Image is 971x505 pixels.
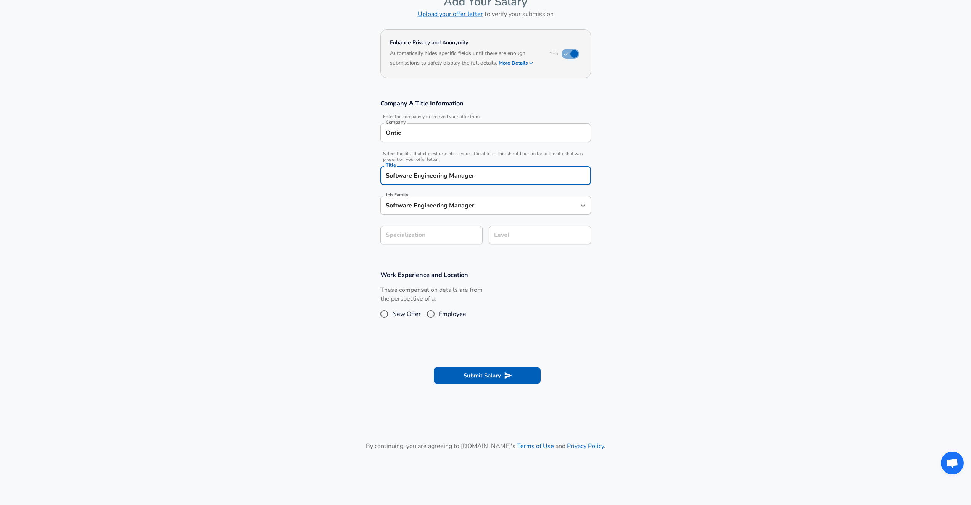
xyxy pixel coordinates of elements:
[384,199,576,211] input: Software Engineer
[550,50,558,57] span: Yes
[517,442,554,450] a: Terms of Use
[567,442,604,450] a: Privacy Policy
[380,114,591,120] span: Enter the company you received your offer from
[380,270,591,279] h3: Work Experience and Location
[384,170,588,181] input: Software Engineer
[386,193,408,197] label: Job Family
[390,39,541,47] h4: Enhance Privacy and Anonymity
[386,120,406,125] label: Company
[384,127,588,139] input: Google
[380,151,591,162] span: Select the title that closest resembles your official title. This should be similar to the title ...
[380,226,483,244] input: Specialization
[380,286,483,303] label: These compensation details are from the perspective of a:
[578,200,588,211] button: Open
[386,163,396,167] label: Title
[380,9,591,19] h6: to verify your submission
[434,367,541,384] button: Submit Salary
[390,49,541,68] h6: Automatically hides specific fields until there are enough submissions to safely display the full...
[941,452,964,474] div: Open chat
[492,229,588,241] input: L3
[380,99,591,108] h3: Company & Title Information
[439,309,466,319] span: Employee
[392,309,421,319] span: New Offer
[418,10,483,18] a: Upload your offer letter
[499,58,534,68] button: More Details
